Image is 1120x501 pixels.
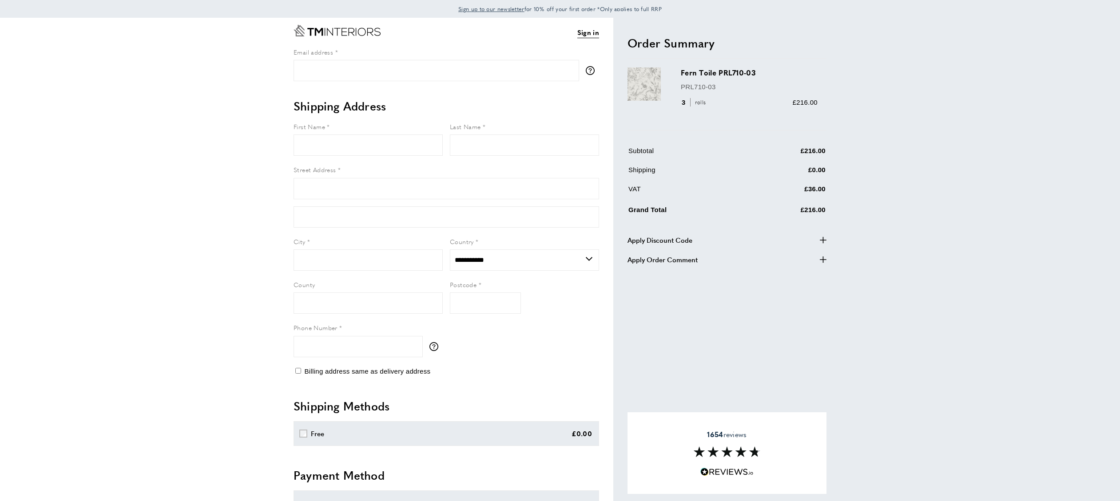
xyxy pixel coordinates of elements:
td: £216.00 [748,203,826,222]
h2: Payment Method [294,467,599,483]
td: VAT [628,184,747,201]
h3: Fern Toile PRL710-03 [681,67,818,78]
div: Free [311,428,325,439]
a: Sign up to our newsletter [458,4,524,13]
div: 3 [681,97,709,108]
p: PRL710-03 [681,82,818,92]
span: for 10% off your first order *Only applies to full RRP [458,5,662,13]
span: rolls [690,98,708,107]
a: Sign in [577,27,599,38]
span: Last Name [450,122,481,131]
span: Apply Discount Code [628,235,692,245]
img: Reviews.io 5 stars [700,468,754,476]
span: Street Address [294,165,336,174]
td: £36.00 [748,184,826,201]
span: Country [450,237,474,246]
span: Billing address same as delivery address [304,367,430,375]
span: County [294,280,315,289]
span: City [294,237,306,246]
a: Go to Home page [294,25,381,36]
h2: Shipping Address [294,98,599,114]
span: £216.00 [793,99,818,106]
h2: Order Summary [628,35,826,51]
span: Apply Order Comment [628,254,698,265]
td: Subtotal [628,146,747,163]
input: Billing address same as delivery address [295,368,301,374]
span: Phone Number [294,323,338,332]
img: Fern Toile PRL710-03 [628,67,661,101]
td: £216.00 [748,146,826,163]
span: First Name [294,122,325,131]
h2: Shipping Methods [294,398,599,414]
div: £0.00 [572,428,592,439]
button: More information [429,342,443,351]
strong: 1654 [707,429,723,439]
button: More information [586,66,599,75]
td: Shipping [628,165,747,182]
span: Postcode [450,280,477,289]
span: reviews [707,430,747,439]
span: Email address [294,47,333,56]
img: Reviews section [694,446,760,457]
span: Sign up to our newsletter [458,5,524,13]
td: £0.00 [748,165,826,182]
td: Grand Total [628,203,747,222]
